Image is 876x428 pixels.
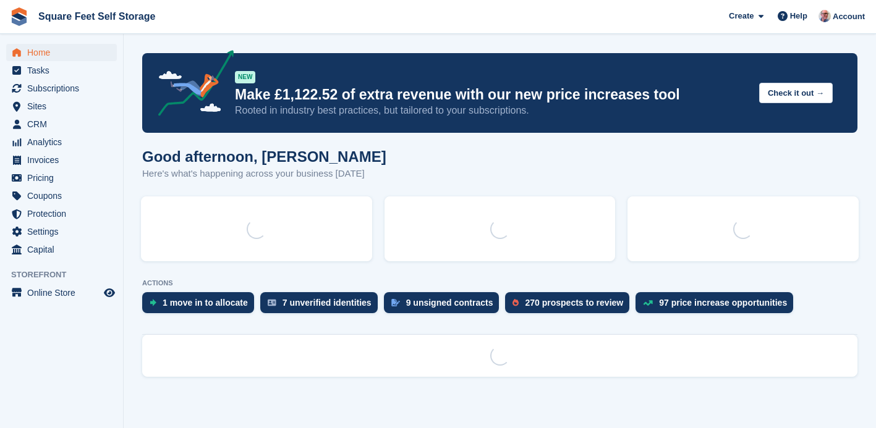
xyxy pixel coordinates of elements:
[148,50,234,120] img: price-adjustments-announcement-icon-8257ccfd72463d97f412b2fc003d46551f7dbcb40ab6d574587a9cd5c0d94...
[391,299,400,306] img: contract_signature_icon-13c848040528278c33f63329250d36e43548de30e8caae1d1a13099fd9432cc5.svg
[505,292,636,319] a: 270 prospects to review
[27,62,101,79] span: Tasks
[10,7,28,26] img: stora-icon-8386f47178a22dfd0bd8f6a31ec36ba5ce8667c1dd55bd0f319d3a0aa187defe.svg
[790,10,807,22] span: Help
[27,187,101,204] span: Coupons
[11,269,123,281] span: Storefront
[27,44,101,61] span: Home
[6,62,117,79] a: menu
[643,300,653,306] img: price_increase_opportunities-93ffe204e8149a01c8c9dc8f82e8f89637d9d84a8eef4429ea346261dce0b2c0.svg
[235,104,749,117] p: Rooted in industry best practices, but tailored to your subscriptions.
[27,241,101,258] span: Capital
[6,284,117,301] a: menu
[512,299,519,306] img: prospect-51fa495bee0391a8d652442698ab0144808aea92771e9ea1ae160a38d050c398.svg
[27,133,101,151] span: Analytics
[6,187,117,204] a: menu
[659,298,787,308] div: 97 price increase opportunities
[27,80,101,97] span: Subscriptions
[819,10,831,22] img: David Greer
[268,299,276,306] img: verify_identity-adf6edd0f0f0b5bbfe63781bf79b02c33cf7c696d77639b501bdc392416b5a36.svg
[406,298,493,308] div: 9 unsigned contracts
[33,6,160,27] a: Square Feet Self Storage
[27,169,101,187] span: Pricing
[6,80,117,97] a: menu
[6,98,117,115] a: menu
[142,148,386,165] h1: Good afternoon, [PERSON_NAME]
[260,292,384,319] a: 7 unverified identities
[384,292,506,319] a: 9 unsigned contracts
[6,223,117,240] a: menu
[163,298,248,308] div: 1 move in to allocate
[27,205,101,222] span: Protection
[27,284,101,301] span: Online Store
[142,292,260,319] a: 1 move in to allocate
[27,115,101,133] span: CRM
[6,205,117,222] a: menu
[759,83,833,103] button: Check it out →
[6,169,117,187] a: menu
[142,167,386,181] p: Here's what's happening across your business [DATE]
[833,10,865,23] span: Account
[6,115,117,133] a: menu
[636,292,799,319] a: 97 price increase opportunities
[235,71,255,83] div: NEW
[27,223,101,240] span: Settings
[102,285,117,300] a: Preview store
[283,298,372,308] div: 7 unverified identities
[6,241,117,258] a: menu
[6,44,117,61] a: menu
[6,151,117,169] a: menu
[6,133,117,151] a: menu
[27,98,101,115] span: Sites
[27,151,101,169] span: Invoices
[235,86,749,104] p: Make £1,122.52 of extra revenue with our new price increases tool
[142,279,857,287] p: ACTIONS
[729,10,754,22] span: Create
[150,299,156,306] img: move_ins_to_allocate_icon-fdf77a2bb77ea45bf5b3d319d69a93e2d87916cf1d5bf7949dd705db3b84f3ca.svg
[525,298,623,308] div: 270 prospects to review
